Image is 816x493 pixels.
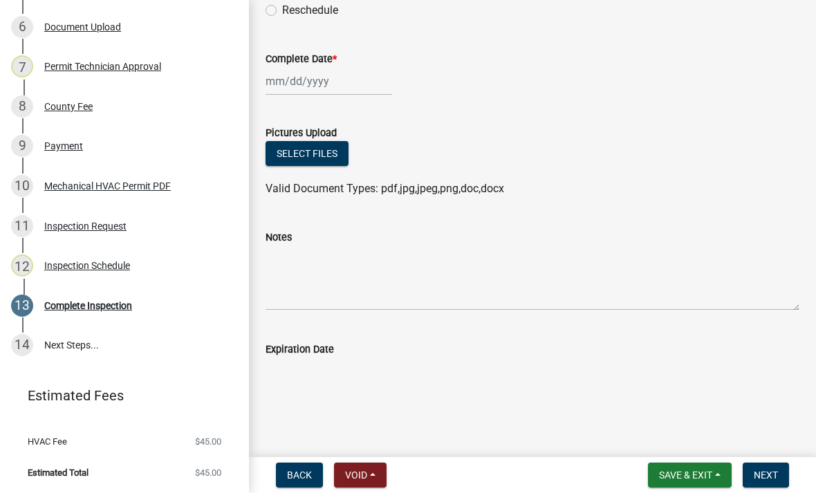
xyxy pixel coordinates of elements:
[266,141,349,166] button: Select files
[195,468,221,477] span: $45.00
[11,175,33,197] div: 10
[276,463,323,487] button: Back
[11,295,33,317] div: 13
[44,221,127,231] div: Inspection Request
[11,95,33,118] div: 8
[44,181,171,191] div: Mechanical HVAC Permit PDF
[11,254,33,277] div: 12
[345,469,367,481] span: Void
[282,2,338,19] label: Reschedule
[11,135,33,157] div: 9
[11,55,33,77] div: 7
[11,16,33,38] div: 6
[44,62,161,71] div: Permit Technician Approval
[266,233,292,243] label: Notes
[11,334,33,356] div: 14
[44,102,93,111] div: County Fee
[44,301,132,310] div: Complete Inspection
[659,469,712,481] span: Save & Exit
[44,261,130,270] div: Inspection Schedule
[266,67,392,95] input: mm/dd/yyyy
[195,437,221,446] span: $45.00
[28,437,67,446] span: HVAC Fee
[754,469,778,481] span: Next
[44,141,83,151] div: Payment
[743,463,789,487] button: Next
[11,215,33,237] div: 11
[266,129,337,138] label: Pictures Upload
[11,382,227,409] a: Estimated Fees
[266,345,334,355] label: Expiration Date
[287,469,312,481] span: Back
[648,463,732,487] button: Save & Exit
[44,22,121,32] div: Document Upload
[266,55,337,64] label: Complete Date
[266,182,504,195] span: Valid Document Types: pdf,jpg,jpeg,png,doc,docx
[28,468,89,477] span: Estimated Total
[334,463,387,487] button: Void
